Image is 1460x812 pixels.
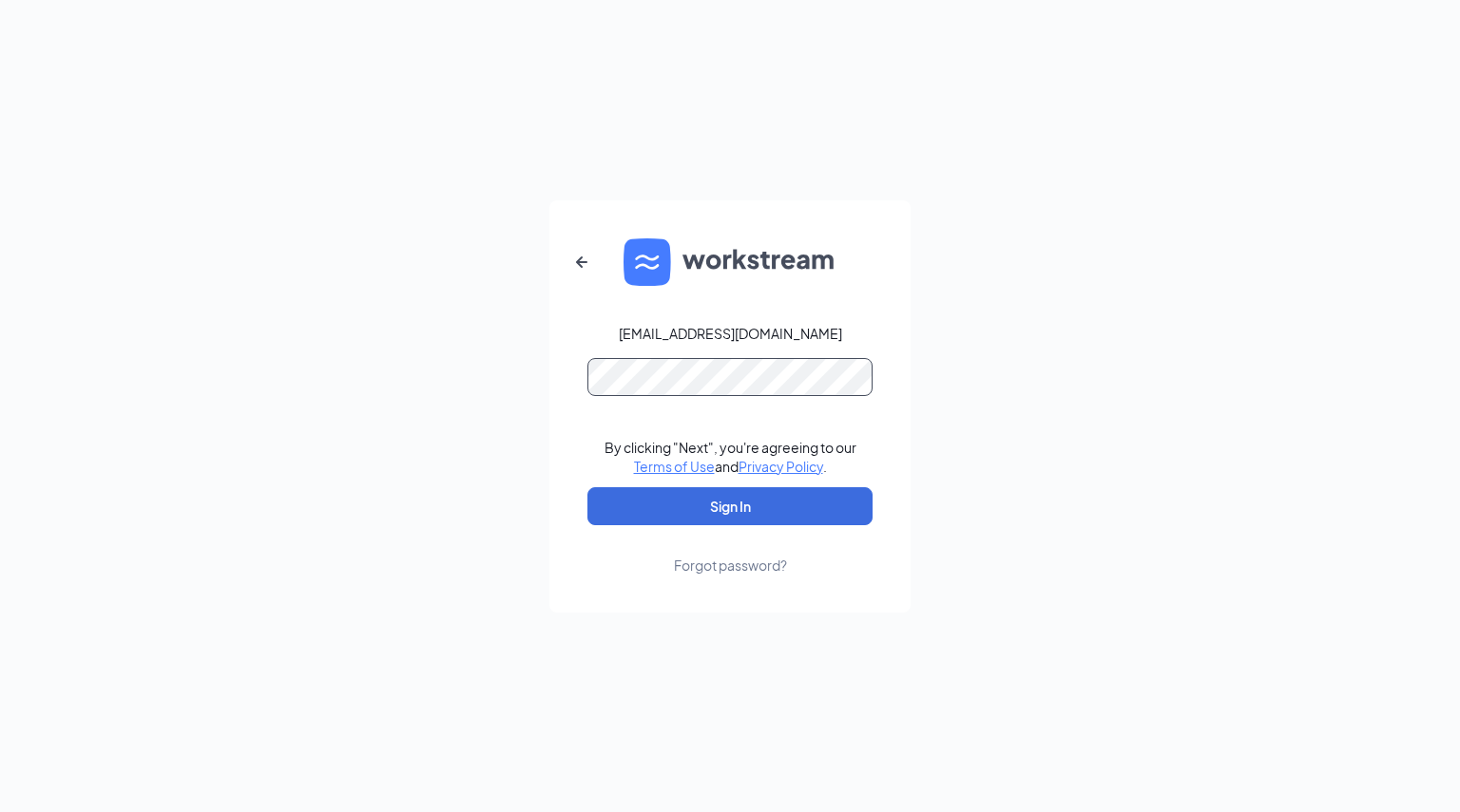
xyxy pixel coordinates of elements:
button: Sign In [587,487,873,525]
div: By clicking "Next", you're agreeing to our and . [605,438,856,476]
img: WS logo and Workstream text [624,238,836,286]
button: ArrowLeftNew [559,239,605,285]
svg: ArrowLeftNew [570,251,593,274]
a: Terms of Use [634,458,715,475]
a: Forgot password? [674,525,787,575]
div: Forgot password? [674,556,787,575]
a: Privacy Policy [739,458,823,475]
div: [EMAIL_ADDRESS][DOMAIN_NAME] [619,324,842,343]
